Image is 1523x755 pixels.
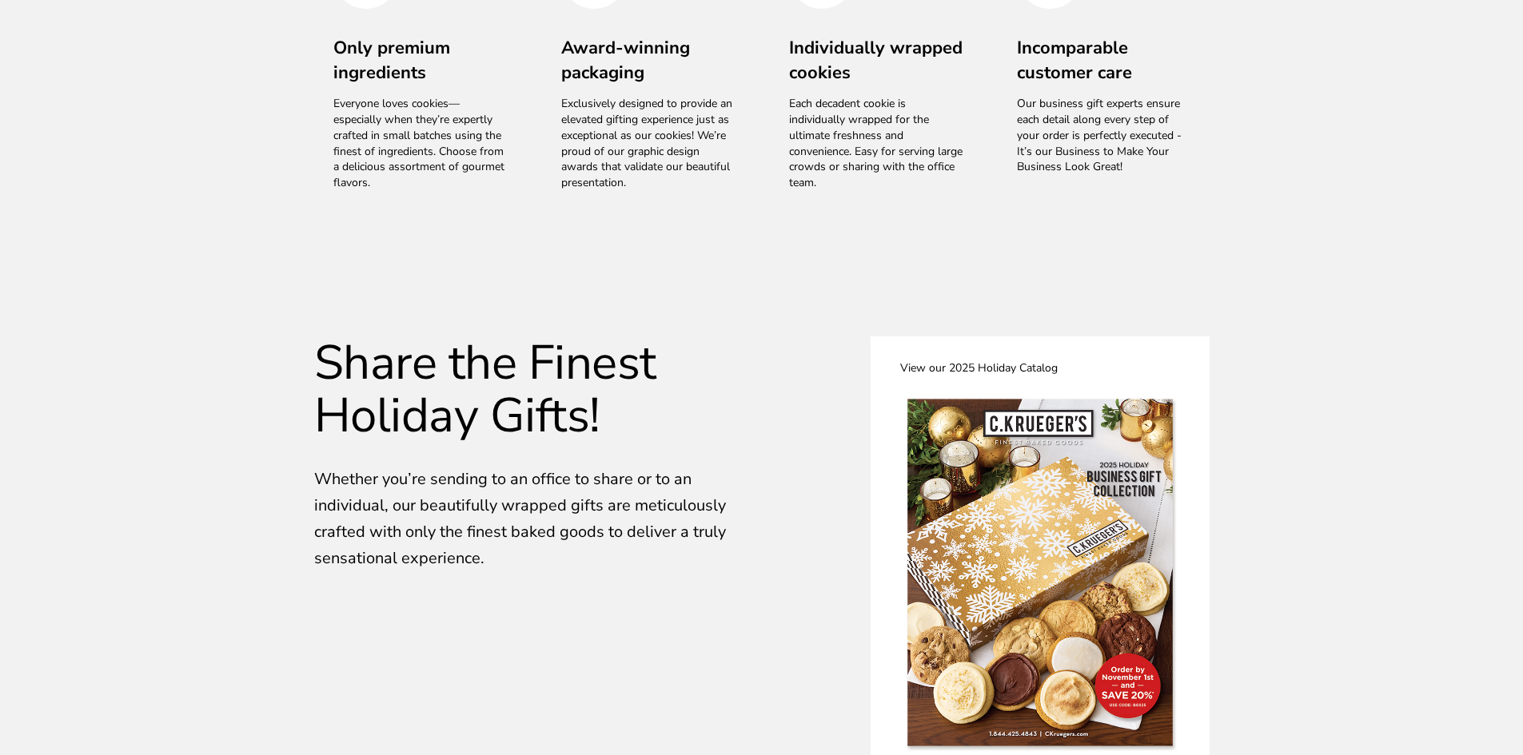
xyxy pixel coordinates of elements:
[314,336,754,442] h2: Share the Finest Holiday Gifts!
[314,466,754,571] p: Whether you’re sending to an office to share or to an individual, our beautifully wrapped gifts a...
[1017,36,1190,85] h3: Incomparable customer care
[561,96,735,191] p: Exclusively designed to provide an elevated gifting experience just as exceptional as our cookies...
[561,36,735,85] h3: Award-winning packaging
[333,36,507,85] h3: Only premium ingredients
[333,96,507,191] p: Everyone loves cookies—especially when they’re expertly crafted in small batches using the finest...
[900,360,1058,376] span: View our 2025 Holiday Catalog
[789,36,963,85] h3: Individually wrapped cookies
[789,96,963,191] p: Each decadent cookie is individually wrapped for the ultimate freshness and convenience. Easy for...
[1017,96,1190,175] p: Our business gift experts ensure each detail along every step of your order is perfectly executed...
